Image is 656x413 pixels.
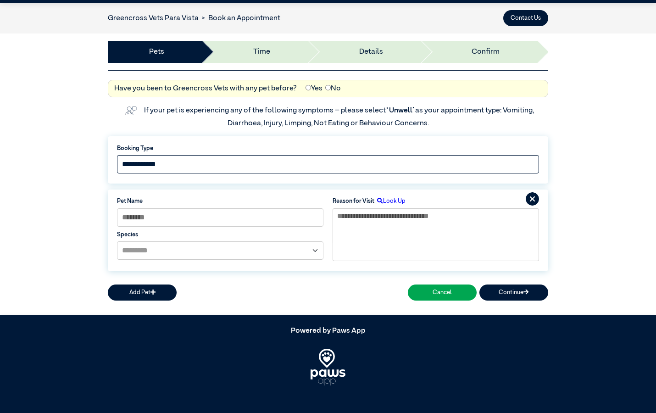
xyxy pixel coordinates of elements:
label: Have you been to Greencross Vets with any pet before? [114,83,297,94]
img: vet [122,103,139,118]
button: Contact Us [503,10,548,26]
a: Pets [149,46,164,57]
li: Book an Appointment [199,13,280,24]
label: Species [117,230,323,239]
button: Add Pet [108,285,177,301]
button: Continue [479,285,548,301]
label: Yes [306,83,322,94]
label: If your pet is experiencing any of the following symptoms – please select as your appointment typ... [144,107,535,127]
span: “Unwell” [386,107,415,114]
label: Booking Type [117,144,539,153]
h5: Powered by Paws App [108,327,548,335]
label: No [325,83,341,94]
label: Look Up [374,197,406,206]
img: PawsApp [311,349,346,385]
a: Greencross Vets Para Vista [108,15,199,22]
button: Cancel [408,285,477,301]
nav: breadcrumb [108,13,280,24]
label: Pet Name [117,197,323,206]
input: No [325,85,331,90]
label: Reason for Visit [333,197,374,206]
input: Yes [306,85,311,90]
